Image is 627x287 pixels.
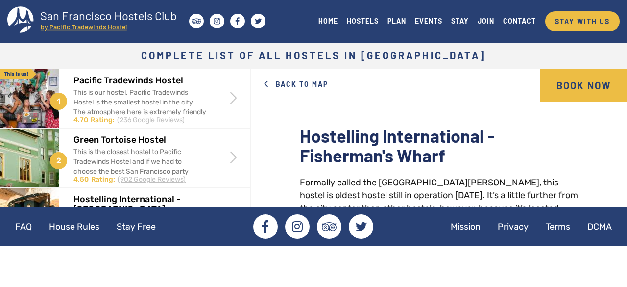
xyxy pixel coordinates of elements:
div: This is the closest hostel to Pacific Tradewinds Hostel and if we had to choose the best San Fran... [73,147,206,226]
a: STAY WITH US [545,11,620,31]
tspan: by Pacific Tradewinds Hostel [41,23,127,31]
a: CONTACT [499,14,540,27]
a: Back to Map [258,69,333,100]
a: JOIN [473,14,499,27]
tspan: San Francisco Hostels Club [40,8,177,23]
h2: Hostelling International - [GEOGRAPHIC_DATA] [73,195,206,214]
a: Stay Free [109,214,164,239]
div: 4.70 [73,115,88,125]
div: 4.50 [73,175,89,184]
div: Formally called the [GEOGRAPHIC_DATA][PERSON_NAME], this hostel is oldest hostel still in operati... [300,177,578,265]
h2: Hostelling International - Fisherman's Wharf [300,126,578,165]
div: (236 Google Reviews) [117,115,185,125]
a: Privacy [490,214,536,239]
a: Facebook [253,214,278,239]
div: Rating: [91,115,115,125]
div: This is our hostel. Pacific Tradewinds Hostel is the smallest hostel in the city. The atmosphere ... [73,88,206,166]
h2: Pacific Tradewinds Hostel [73,76,206,86]
a: EVENTS [410,14,447,27]
h2: Green Tortoise Hostel [73,135,206,145]
span: 1 [50,93,67,110]
a: PLAN [383,14,410,27]
a: Instagram [285,214,310,239]
a: House Rules [41,214,107,239]
a: Mission [443,214,488,239]
a: DCMA [579,214,620,239]
span: 2 [50,152,67,169]
a: Twitter [349,214,373,239]
a: Tripadvisor [317,214,341,239]
a: Terms [538,214,578,239]
a: HOSTELS [342,14,383,27]
a: STAY [447,14,473,27]
div: (902 Google Reviews) [118,175,186,184]
a: San Francisco Hostels Club by Pacific Tradewinds Hostel [7,6,186,36]
a: Book Now [540,69,627,102]
a: HOME [314,14,342,27]
a: FAQ [7,214,40,239]
div: Rating: [91,175,115,184]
